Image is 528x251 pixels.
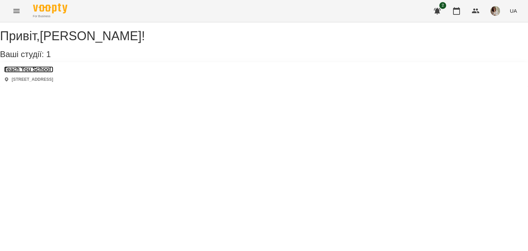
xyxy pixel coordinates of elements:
[33,14,67,19] span: For Business
[4,66,53,73] a: Teach You School
[439,2,446,9] span: 2
[8,3,25,19] button: Menu
[12,77,53,83] p: [STREET_ADDRESS]
[491,6,500,16] img: cf9d72be1c49480477303613d6f9b014.jpg
[510,7,517,14] span: UA
[46,50,51,59] span: 1
[33,3,67,13] img: Voopty Logo
[507,4,520,17] button: UA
